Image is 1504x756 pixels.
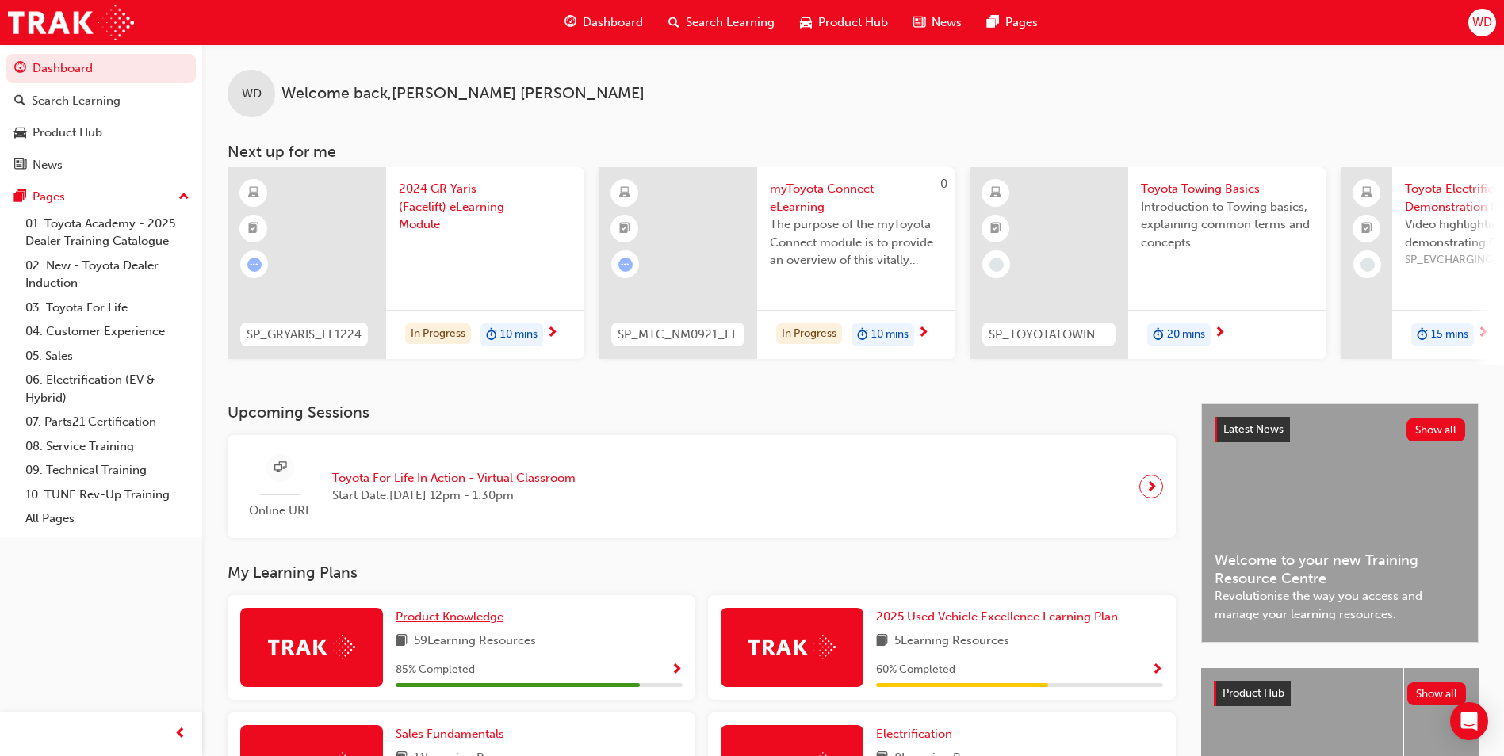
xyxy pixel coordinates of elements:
[281,85,645,103] span: Welcome back , [PERSON_NAME] [PERSON_NAME]
[1223,422,1284,436] span: Latest News
[564,13,576,32] span: guage-icon
[500,326,538,344] span: 10 mins
[19,296,196,320] a: 03. Toyota For Life
[1431,326,1468,344] span: 15 mins
[1005,13,1038,32] span: Pages
[1450,702,1488,740] div: Open Intercom Messenger
[32,92,121,110] div: Search Learning
[668,13,679,32] span: search-icon
[770,216,943,269] span: The purpose of the myToyota Connect module is to provide an overview of this vitally important ne...
[396,632,408,651] span: book-icon
[871,326,909,344] span: 10 mins
[970,167,1326,359] a: SP_TOYOTATOWING_0424Toyota Towing BasicsIntroduction to Towing basics, explaining common terms an...
[618,326,738,344] span: SP_MTC_NM0921_EL
[546,326,558,341] span: next-icon
[14,62,26,76] span: guage-icon
[1472,13,1492,32] span: WD
[1151,660,1163,680] button: Show Progress
[6,182,196,212] button: Pages
[770,180,943,216] span: myToyota Connect - eLearning
[202,143,1504,161] h3: Next up for me
[1468,9,1496,36] button: WD
[174,724,186,744] span: prev-icon
[6,51,196,182] button: DashboardSearch LearningProduct HubNews
[247,326,362,344] span: SP_GRYARIS_FL1224
[19,410,196,434] a: 07. Parts21 Certification
[1146,475,1158,498] span: next-icon
[14,158,26,173] span: news-icon
[990,219,1001,239] span: booktick-icon
[228,167,584,359] a: SP_GRYARIS_FL12242024 GR Yaris (Facelift) eLearning ModuleIn Progressduration-icon10 mins
[19,483,196,507] a: 10. TUNE Rev-Up Training
[414,632,536,651] span: 59 Learning Resources
[876,608,1124,626] a: 2025 Used Vehicle Excellence Learning Plan
[1215,417,1465,442] a: Latest NewsShow all
[19,506,196,531] a: All Pages
[228,563,1176,582] h3: My Learning Plans
[1360,258,1375,272] span: learningRecordVerb_NONE-icon
[19,368,196,410] a: 06. Electrification (EV & Hybrid)
[1141,180,1314,198] span: Toyota Towing Basics
[619,183,630,204] span: learningResourceType_ELEARNING-icon
[987,13,999,32] span: pages-icon
[1406,418,1466,441] button: Show all
[405,323,471,345] div: In Progress
[917,326,929,341] span: next-icon
[932,13,962,32] span: News
[248,183,259,204] span: learningResourceType_ELEARNING-icon
[396,727,504,741] span: Sales Fundamentals
[901,6,974,39] a: news-iconNews
[19,344,196,368] a: 05. Sales
[19,212,196,254] a: 01. Toyota Academy - 2025 Dealer Training Catalogue
[486,325,497,346] span: duration-icon
[396,725,511,743] a: Sales Fundamentals
[787,6,901,39] a: car-iconProduct Hub
[599,167,955,359] a: 0SP_MTC_NM0921_ELmyToyota Connect - eLearningThe purpose of the myToyota Connect module is to pro...
[396,608,510,626] a: Product Knowledge
[940,177,947,191] span: 0
[247,258,262,272] span: learningRecordVerb_ATTEMPT-icon
[913,13,925,32] span: news-icon
[240,448,1163,526] a: Online URLToyota For Life In Action - Virtual ClassroomStart Date:[DATE] 12pm - 1:30pm
[583,13,643,32] span: Dashboard
[671,660,683,680] button: Show Progress
[19,434,196,459] a: 08. Service Training
[6,86,196,116] a: Search Learning
[974,6,1051,39] a: pages-iconPages
[1407,682,1467,705] button: Show all
[248,219,259,239] span: booktick-icon
[1151,663,1163,678] span: Show Progress
[6,54,196,83] a: Dashboard
[876,725,959,743] a: Electrification
[1215,552,1465,587] span: Welcome to your new Training Resource Centre
[274,458,286,478] span: sessionType_ONLINE_URL-icon
[178,187,189,208] span: up-icon
[1361,183,1372,204] span: laptop-icon
[19,254,196,296] a: 02. New - Toyota Dealer Induction
[6,151,196,180] a: News
[240,502,320,520] span: Online URL
[876,727,952,741] span: Electrification
[19,458,196,483] a: 09. Technical Training
[242,85,262,103] span: WD
[686,13,775,32] span: Search Learning
[33,156,63,174] div: News
[800,13,812,32] span: car-icon
[8,5,134,40] img: Trak
[818,13,888,32] span: Product Hub
[14,190,26,204] span: pages-icon
[332,487,576,505] span: Start Date: [DATE] 12pm - 1:30pm
[14,126,26,140] span: car-icon
[33,124,102,142] div: Product Hub
[1214,681,1466,706] a: Product HubShow all
[1141,198,1314,252] span: Introduction to Towing basics, explaining common terms and concepts.
[14,94,25,109] span: search-icon
[618,258,633,272] span: learningRecordVerb_ATTEMPT-icon
[619,219,630,239] span: booktick-icon
[1167,326,1205,344] span: 20 mins
[748,635,836,659] img: Trak
[876,661,955,679] span: 60 % Completed
[876,609,1118,624] span: 2025 Used Vehicle Excellence Learning Plan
